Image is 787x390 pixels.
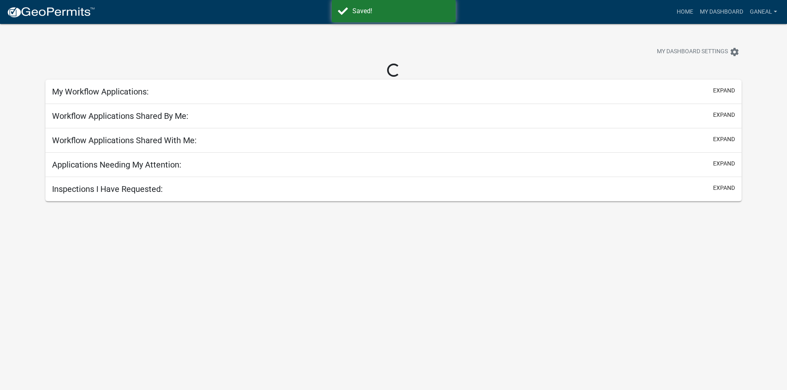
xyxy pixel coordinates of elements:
[747,4,780,20] a: ganeal
[52,160,181,170] h5: Applications Needing My Attention:
[52,184,163,194] h5: Inspections I Have Requested:
[713,111,735,119] button: expand
[673,4,697,20] a: Home
[352,6,449,16] div: Saved!
[650,44,746,60] button: My Dashboard Settingssettings
[713,135,735,144] button: expand
[730,47,739,57] i: settings
[52,87,149,97] h5: My Workflow Applications:
[713,86,735,95] button: expand
[52,111,188,121] h5: Workflow Applications Shared By Me:
[657,47,728,57] span: My Dashboard Settings
[713,184,735,192] button: expand
[52,135,197,145] h5: Workflow Applications Shared With Me:
[697,4,747,20] a: My Dashboard
[713,159,735,168] button: expand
